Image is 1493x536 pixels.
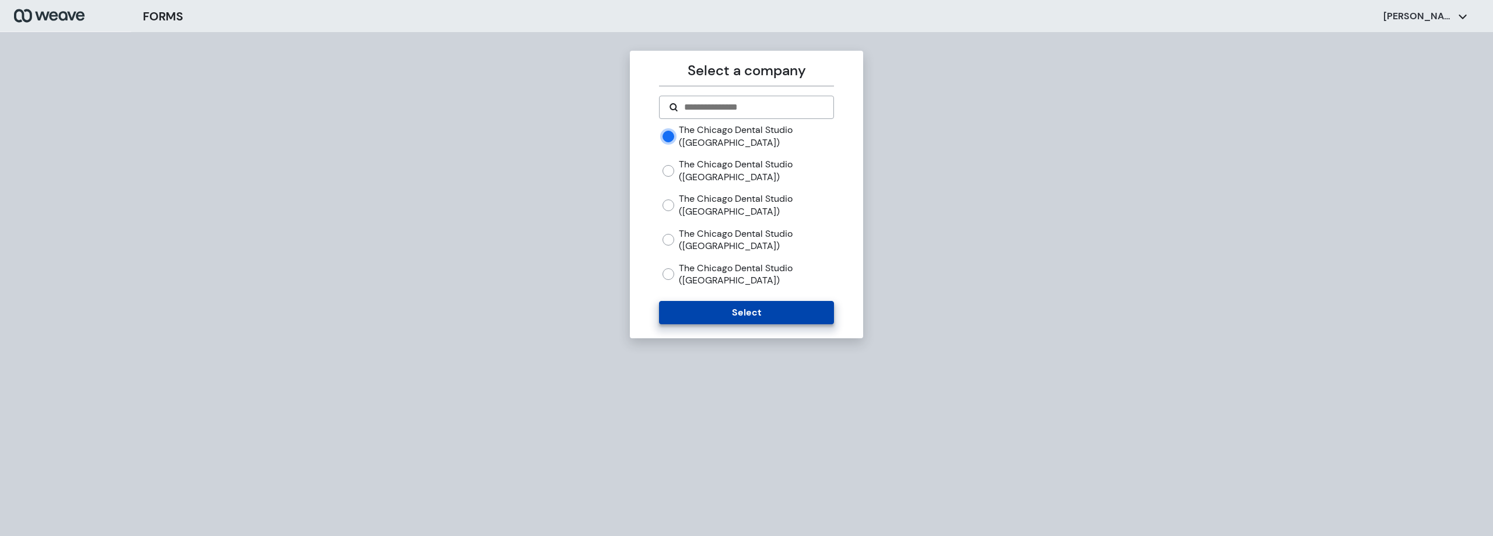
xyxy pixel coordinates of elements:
[1383,10,1453,23] p: [PERSON_NAME]
[143,8,183,25] h3: FORMS
[679,192,833,218] label: The Chicago Dental Studio ([GEOGRAPHIC_DATA])
[679,227,833,253] label: The Chicago Dental Studio ([GEOGRAPHIC_DATA])
[679,262,833,287] label: The Chicago Dental Studio ([GEOGRAPHIC_DATA])
[659,60,833,81] p: Select a company
[659,301,833,324] button: Select
[679,124,833,149] label: The Chicago Dental Studio ([GEOGRAPHIC_DATA])
[683,100,823,114] input: Search
[679,158,833,183] label: The Chicago Dental Studio ([GEOGRAPHIC_DATA])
